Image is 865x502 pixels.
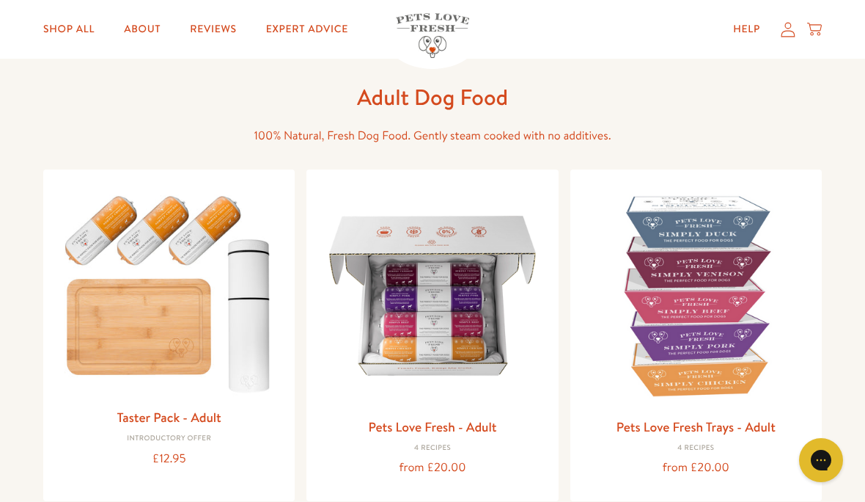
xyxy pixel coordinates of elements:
a: Help [721,15,772,44]
a: About [112,15,172,44]
img: Pets Love Fresh - Adult [318,181,546,410]
img: Pets Love Fresh Trays - Adult [582,181,810,410]
div: from £20.00 [582,458,810,478]
h1: Adult Dog Food [198,83,667,112]
span: 100% Natural, Fresh Dog Food. Gently steam cooked with no additives. [254,128,611,144]
a: Shop All [32,15,106,44]
a: Taster Pack - Adult [117,408,221,426]
a: Pets Love Fresh - Adult [368,418,496,436]
img: Taster Pack - Adult [55,181,283,401]
div: 4 Recipes [582,444,810,453]
div: 4 Recipes [318,444,546,453]
iframe: Gorgias live chat messenger [792,433,850,487]
a: Reviews [178,15,248,44]
a: Expert Advice [254,15,360,44]
div: £12.95 [55,449,283,469]
div: Introductory Offer [55,434,283,443]
div: from £20.00 [318,458,546,478]
a: Pets Love Fresh Trays - Adult [616,418,776,436]
img: Pets Love Fresh [396,13,469,58]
